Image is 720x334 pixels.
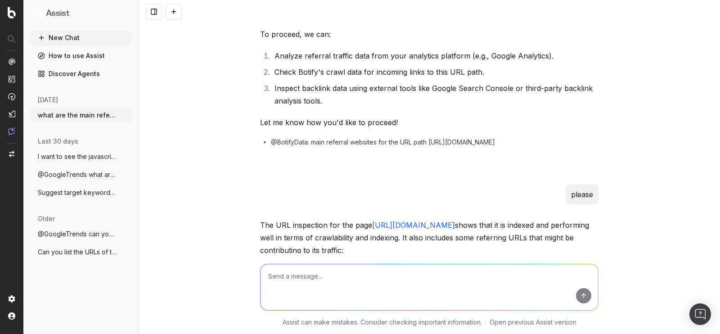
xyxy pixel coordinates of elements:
[31,185,131,200] button: Suggest target keywords for this page: h
[38,95,58,104] span: [DATE]
[38,248,117,257] span: Can you list the URLs of the inlinks and
[8,7,16,18] img: Botify logo
[260,28,598,41] p: To proceed, we can:
[38,170,117,179] span: @GoogleTrends what are key trends relati
[8,110,15,117] img: Studio
[38,111,117,120] span: what are the main referral websites for
[571,188,593,201] p: please
[272,82,598,107] li: Inspect backlink data using external tools like Google Search Console or third-party backlink ana...
[8,75,15,83] img: Intelligence
[38,214,55,223] span: older
[31,49,131,63] a: How to use Assist
[46,7,69,20] h1: Assist
[38,152,117,161] span: I want to see the javascript usage of th
[31,67,131,81] a: Discover Agents
[8,295,15,302] img: Setting
[38,137,78,146] span: last 30 days
[272,66,598,78] li: Check Botify's crawl data for incoming links to this URL path.
[8,127,15,135] img: Assist
[31,227,131,241] button: @GoogleTrends can you highlight health t
[490,318,576,327] a: Open previous Assist version
[31,108,131,122] button: what are the main referral websites for
[260,219,598,257] p: The URL inspection for the page shows that it is indexed and performing well in terms of crawlabi...
[31,149,131,164] button: I want to see the javascript usage of th
[31,245,131,259] button: Can you list the URLs of the inlinks and
[271,138,495,147] span: @BotifyData: main referral websites for the URL path [URL][DOMAIN_NAME]
[38,230,117,239] span: @GoogleTrends can you highlight health t
[372,221,455,230] a: [URL][DOMAIN_NAME]
[34,7,128,20] button: Assist
[260,116,598,129] p: Let me know how you'd like to proceed!
[38,188,117,197] span: Suggest target keywords for this page: h
[9,151,14,157] img: Switch project
[689,303,711,325] div: Open Intercom Messenger
[8,58,15,65] img: Analytics
[31,31,131,45] button: New Chat
[247,222,255,231] img: Botify assist logo
[272,50,598,62] li: Analyze referral traffic data from your analytics platform (e.g., Google Analytics).
[34,9,42,18] img: Assist
[8,93,15,100] img: Activation
[8,312,15,320] img: My account
[283,318,482,327] p: Assist can make mistakes. Consider checking important information.
[31,167,131,182] button: @GoogleTrends what are key trends relati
